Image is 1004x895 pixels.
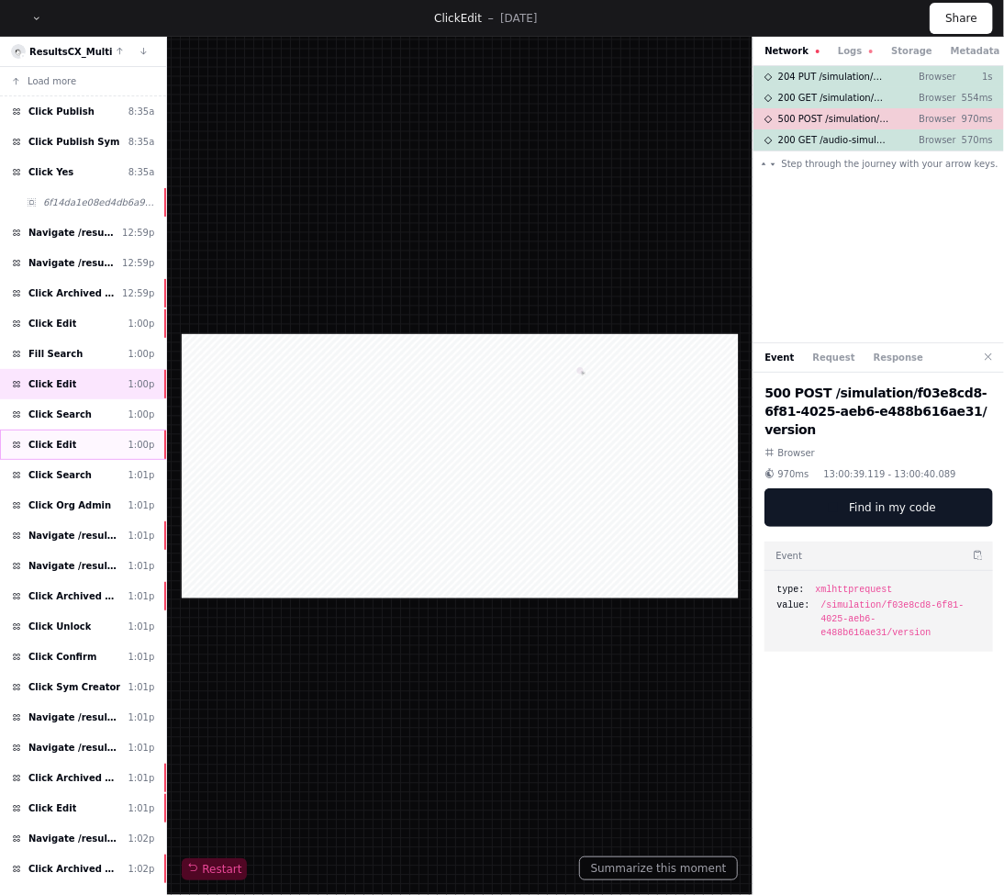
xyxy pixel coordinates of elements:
[128,801,155,815] div: 1:01p
[778,70,890,84] span: 204 PUT /simulation/<uuid>/lock
[128,105,155,118] div: 8:35a
[28,559,121,573] span: Navigate /resultscx/sym (Syms)
[500,11,538,26] p: [DATE]
[956,91,993,105] p: 554ms
[905,112,956,126] p: Browser
[28,710,121,724] span: Navigate /resultscx/
[128,135,155,149] div: 8:35a
[128,862,155,876] div: 1:02p
[13,46,25,58] img: 10.svg
[951,44,1000,58] button: Metadata
[838,44,873,58] button: Logs
[849,500,936,515] span: Find in my code
[128,741,155,755] div: 1:01p
[816,583,893,597] span: xmlhttprequest
[29,47,112,57] a: ResultsCX_Multi
[128,650,155,664] div: 1:01p
[764,44,820,58] button: Network
[28,74,76,88] span: Load more
[28,741,121,755] span: Navigate /resultscx/sym (Syms)
[128,317,155,330] div: 1:00p
[813,351,855,364] button: Request
[122,256,154,270] div: 12:59p
[956,112,993,126] p: 970ms
[28,771,121,785] span: Click Archived Syms
[764,488,993,527] button: Find in my code
[128,559,155,573] div: 1:01p
[824,467,956,481] span: 13:00:39.119 - 13:00:40.089
[122,226,154,240] div: 12:59p
[778,112,890,126] span: 500 POST /simulation/<uuid>/version
[461,12,482,25] span: Edit
[821,599,981,640] span: /simulation/f03e8cd8-6f81-4025-aeb6-e488b616ae31/version
[28,408,92,421] span: Click Search
[776,599,809,612] span: value:
[128,408,155,421] div: 1:00p
[128,468,155,482] div: 1:01p
[874,351,923,364] button: Response
[128,438,155,452] div: 1:00p
[764,351,794,364] button: Event
[43,196,154,209] span: 6f14da1e08ed4db6a9bb1f9986cba40e
[28,317,76,330] span: Click Edit
[128,377,155,391] div: 1:00p
[778,133,890,147] span: 200 GET /audio-simulation
[891,44,931,58] button: Storage
[28,801,76,815] span: Click Edit
[28,498,111,512] span: Click Org Admin
[782,157,998,171] span: Step through the journey with your arrow keys.
[28,680,120,694] span: Click Sym Creator
[187,862,241,877] span: Restart
[434,12,461,25] span: Click
[28,256,115,270] span: Navigate /resultscx/sym (Syms)
[128,347,155,361] div: 1:00p
[128,498,155,512] div: 1:01p
[28,832,121,845] span: Navigate /resultscx/sym
[905,70,956,84] p: Browser
[778,91,890,105] span: 200 GET /simulation/<uuid>/group
[28,226,115,240] span: Navigate /resultscx/
[28,135,119,149] span: Click Publish Sym
[28,377,76,391] span: Click Edit
[956,70,993,84] p: 1s
[28,529,121,543] span: Navigate /resultscx/
[128,832,155,845] div: 1:02p
[28,347,83,361] span: Fill Search
[28,165,73,179] span: Click Yes
[777,446,815,460] span: Browser
[28,286,115,300] span: Click Archived Syms
[28,650,96,664] span: Click Confirm
[128,529,155,543] div: 1:01p
[775,549,802,563] h3: Event
[905,133,956,147] p: Browser
[28,862,121,876] span: Click Archived Syms
[182,858,247,880] button: Restart
[764,384,993,439] h2: 500 POST /simulation/f03e8cd8-6f81-4025-aeb6-e488b616ae31/version
[579,856,739,880] button: Summarize this moment
[128,620,155,633] div: 1:01p
[28,468,92,482] span: Click Search
[128,771,155,785] div: 1:01p
[128,680,155,694] div: 1:01p
[128,165,155,179] div: 8:35a
[930,3,993,34] button: Share
[28,438,76,452] span: Click Edit
[776,583,804,597] span: type:
[128,710,155,724] div: 1:01p
[28,589,121,603] span: Click Archived Syms
[28,105,95,118] span: Click Publish
[28,620,91,633] span: Click Unlock
[905,91,956,105] p: Browser
[128,589,155,603] div: 1:01p
[956,133,993,147] p: 570ms
[122,286,154,300] div: 12:59p
[777,467,809,481] span: 970ms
